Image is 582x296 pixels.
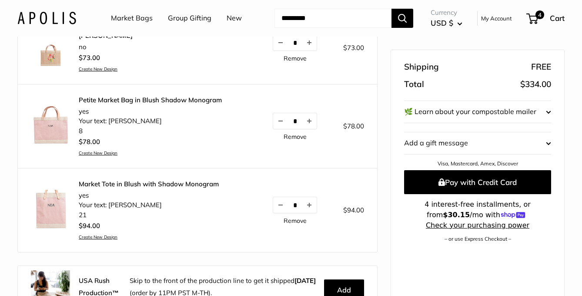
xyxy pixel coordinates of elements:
[431,7,462,19] span: Currency
[343,122,364,130] span: $78.00
[404,101,551,123] button: 🌿 Learn about your compostable mailer
[531,60,551,75] span: FREE
[79,150,222,156] a: Create New Design
[79,210,219,220] li: 21
[111,12,153,25] a: Market Bags
[79,200,219,210] li: Your text: [PERSON_NAME]
[288,202,302,209] input: Quantity
[404,170,551,194] button: Pay with Credit Card
[79,116,222,126] li: Your text: [PERSON_NAME]
[302,113,317,129] button: Increase quantity by 1
[288,118,302,125] input: Quantity
[168,12,211,25] a: Group Gifting
[79,107,222,117] li: yes
[343,206,364,214] span: $94.00
[79,222,100,230] span: $94.00
[31,27,70,67] img: Petite Market Bag in Natural Bouquet by Amy Logsdon
[391,9,413,28] button: Search
[294,276,316,285] b: [DATE]
[404,133,551,155] button: Add a gift message
[79,66,247,72] a: Create New Design
[79,126,222,136] li: 8
[431,18,453,27] span: USD $
[535,10,544,19] span: 4
[527,11,565,25] a: 4 Cart
[79,54,100,62] span: $73.00
[404,257,551,276] iframe: PayPal-paypal
[79,234,219,240] a: Create New Design
[550,13,565,23] span: Cart
[284,218,307,224] a: Remove
[17,12,76,24] img: Apolis
[274,9,391,28] input: Search...
[284,55,307,61] a: Remove
[445,235,511,242] a: – or use Express Checkout –
[520,79,551,89] span: $334.00
[79,180,219,188] a: Market Tote in Blush with Shadow Monogram
[438,161,518,167] a: Visa, Mastercard, Amex, Discover
[227,12,242,25] a: New
[273,197,288,213] button: Decrease quantity by 1
[79,96,222,104] a: Petite Market Bag in Blush Shadow Monogram
[343,44,364,52] span: $73.00
[302,197,317,213] button: Increase quantity by 1
[481,13,512,24] a: My Account
[284,134,307,140] a: Remove
[273,113,288,129] button: Decrease quantity by 1
[404,77,424,92] span: Total
[404,60,439,75] span: Shipping
[431,16,462,30] button: USD $
[79,191,219,201] li: yes
[79,138,100,146] span: $78.00
[302,35,317,50] button: Increase quantity by 1
[79,42,247,52] li: no
[273,35,288,50] button: Decrease quantity by 1
[288,39,302,47] input: Quantity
